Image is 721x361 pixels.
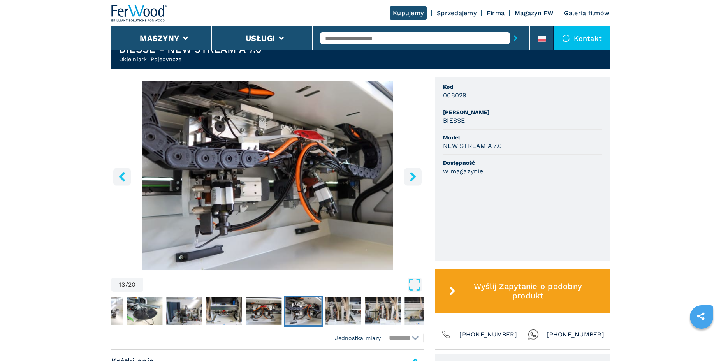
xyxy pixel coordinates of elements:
span: [PHONE_NUMBER] [547,329,604,340]
img: 7a85c2300c5da3b7d3ddc0ee9b1edcfb [285,297,321,325]
button: Go to Slide 12 [244,296,283,327]
em: Jednostka miary [335,334,381,342]
span: Wyślij Zapytanie o podobny produkt [459,282,597,300]
button: submit-button [510,29,522,47]
h3: 008029 [443,91,467,100]
img: 8cfe51b52d24335307ecf3ab042a388f [166,297,202,325]
div: Kontakt [554,26,610,50]
div: Go to Slide 13 [111,81,424,270]
img: Phone [441,329,452,340]
img: ab945748961f3a319290cbfd4d292dc9 [325,297,361,325]
span: Dostępność [443,159,602,167]
button: Wyślij Zapytanie o podobny produkt [435,269,610,313]
img: 408e540fcfeba461c99ac24731df7616 [127,297,162,325]
h3: NEW STREAM A 7.0 [443,141,502,150]
iframe: Chat [688,326,715,355]
img: a8d2127a7530f7bb0f0bcaddd2c87fcf [87,297,123,325]
span: Kod [443,83,602,91]
button: Open Fullscreen [145,278,422,292]
img: Kontakt [562,34,570,42]
span: / [125,282,128,288]
a: Kupujemy [390,6,427,20]
button: Go to Slide 11 [204,296,243,327]
a: Magazyn FW [515,9,554,17]
span: [PERSON_NAME] [443,108,602,116]
h3: BIESSE [443,116,465,125]
a: Firma [487,9,505,17]
button: Usługi [246,33,275,43]
h2: Okleiniarki Pojedyncze [119,55,262,63]
img: Whatsapp [528,329,539,340]
button: right-button [404,168,422,185]
a: sharethis [691,306,710,326]
button: Go to Slide 9 [125,296,164,327]
img: 1a0eee6dcff2ca9a2bb9b91ff133c82c [365,297,401,325]
h3: w magazynie [443,167,483,176]
button: Go to Slide 15 [363,296,402,327]
button: Maszyny [140,33,179,43]
a: Galeria filmów [564,9,610,17]
img: c2e859d5528c1670dcaf1762aa897810 [404,297,440,325]
button: Go to Slide 16 [403,296,442,327]
img: 24388235c12bde39e7208caf0c433b94 [246,297,281,325]
img: 0b8ce20b84dfa1059eba1f92e0dadbf1 [206,297,242,325]
span: 20 [128,282,136,288]
button: Go to Slide 10 [165,296,204,327]
img: Ferwood [111,5,167,22]
button: Go to Slide 8 [85,296,124,327]
span: [PHONE_NUMBER] [459,329,517,340]
img: Okleiniarki Pojedyncze BIESSE NEW STREAM A 7.0 [111,81,424,270]
a: Sprzedajemy [437,9,477,17]
span: Model [443,134,602,141]
button: Go to Slide 13 [284,296,323,327]
button: left-button [113,168,131,185]
button: Go to Slide 14 [324,296,362,327]
span: 13 [119,282,125,288]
